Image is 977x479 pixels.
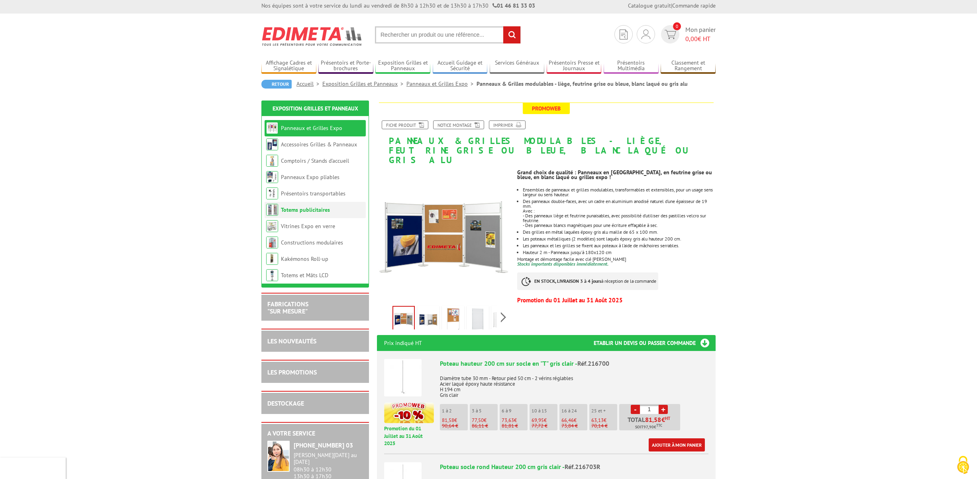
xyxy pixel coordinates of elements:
[685,34,716,43] span: € HT
[561,423,587,429] p: 73,84 €
[523,209,716,213] div: Avec :
[532,418,557,423] p: €
[472,418,498,423] p: €
[523,230,716,235] li: Des grilles en métal laquées époxy gris alu maille de 65 x 100 mm.
[442,418,468,423] p: €
[266,138,278,150] img: Accessoires Grilles & Panneaux
[661,59,716,73] a: Classement et Rangement
[442,423,468,429] p: 90,64 €
[393,307,414,331] img: panneaux_et_grilles_216733_1.jpg
[604,59,659,73] a: Présentoirs Multimédia
[502,418,528,423] p: €
[517,261,608,267] font: Stocks importants disponibles immédiatement.
[442,417,454,424] span: 81,58
[523,223,716,228] div: - Des panneaux blancs magnétiques pour une écriture effaçable à sec.
[665,30,676,39] img: devis rapide
[577,359,609,367] span: Réf.216700
[949,452,977,479] button: Cookies (fenêtre modale)
[547,59,602,73] a: Présentoirs Presse et Journaux
[440,370,708,398] p: Diamètre tube 30 mm - Retour pied 50 cm - 2 vérins réglables Acier laqué époxy haute résistance H...
[296,80,322,87] a: Accueil
[433,120,484,129] a: Notice Montage
[642,30,650,39] img: devis rapide
[281,239,343,246] a: Constructions modulaires
[673,22,681,30] span: 0
[384,359,422,396] img: Poteau hauteur 200 cm sur socle en
[267,300,308,315] a: FABRICATIONS"Sur Mesure"
[384,335,422,351] p: Prix indiqué HT
[685,35,698,43] span: 0,00
[523,187,716,197] li: Ensembles de panneaux et grilles modulables, transformables et extensibles, pour un usage sens la...
[384,402,434,423] img: promotion
[517,257,716,262] p: Montage et démontage facile avec clé [PERSON_NAME]
[503,26,520,43] input: rechercher
[433,59,488,73] a: Accueil Guidage et Sécurité
[261,2,535,10] div: Nos équipes sont à votre service du lundi au vendredi de 8h30 à 12h30 et de 13h30 à 17h30
[443,308,463,332] img: panneaux_grilles_modulables_216700_2.jpg
[281,190,345,197] a: Présentoirs transportables
[523,237,716,241] li: Les poteaux métalliques (2 modèles) sont laqués époxy gris alu hauteur 200 cm.
[472,423,498,429] p: 86,11 €
[384,425,434,447] p: Promotion du 01 Juillet au 31 Août 2025
[500,311,507,324] span: Next
[273,105,358,112] a: Exposition Grilles et Panneaux
[468,308,487,332] img: panneaux_grilles_modulables_216700_3.jpg
[489,120,526,129] a: Imprimer
[266,204,278,216] img: Totems publicitaires
[953,455,973,475] img: Cookies (fenêtre modale)
[281,272,328,279] a: Totems et Mâts LCD
[281,223,335,230] a: Vitrines Expo en verre
[591,418,617,423] p: €
[281,124,342,132] a: Panneaux et Grilles Expo
[267,399,304,407] a: DESTOCKAGE
[440,462,708,471] div: Poteau socle rond Hauteur 200 cm gris clair -
[261,80,292,89] a: Retour
[645,416,661,423] span: 81,58
[267,441,290,472] img: widget-service.jpg
[594,335,716,351] h3: Etablir un devis ou passer commande
[672,2,716,9] a: Commande rapide
[266,220,278,232] img: Vitrines Expo en verre
[591,417,604,424] span: 63,13
[561,418,587,423] p: €
[628,2,671,9] a: Catalogue gratuit
[490,59,545,73] a: Services Généraux
[266,269,278,281] img: Totems et Mâts LCD
[442,408,468,414] p: 1 à 2
[406,80,477,87] a: Panneaux et Grilles Expo
[659,25,716,43] a: devis rapide 0 Mon panier 0,00€ HT
[565,463,600,471] span: Réf.216703R
[534,278,601,284] strong: EN STOCK, LIVRAISON 3 à 4 jours
[318,59,373,73] a: Présentoirs et Porte-brochures
[322,80,406,87] a: Exposition Grilles et Panneaux
[661,416,665,423] span: €
[261,22,363,51] img: Edimeta
[523,103,570,114] span: Promoweb
[656,423,662,428] sup: TTC
[523,213,716,223] div: - Des panneaux liège et feutrine punaisables, avec possibilité d’utiliser des pastilles velcro su...
[440,359,708,368] div: Poteau hauteur 200 cm sur socle en "T" gris clair -
[266,237,278,248] img: Constructions modulaires
[294,452,363,465] div: [PERSON_NAME][DATE] au [DATE]
[643,424,654,430] span: 97,90
[472,408,498,414] p: 3 à 5
[281,141,357,148] a: Accessoires Grilles & Panneaux
[502,417,514,424] span: 73,63
[665,416,670,421] sup: HT
[266,171,278,183] img: Panneaux Expo pliables
[517,272,658,290] p: à réception de la commande
[492,2,535,9] strong: 01 46 81 33 03
[649,438,705,451] a: Ajouter à mon panier
[659,405,668,414] a: +
[477,80,688,88] li: Panneaux & Grilles modulables - liège, feutrine grise ou bleue, blanc laqué ou gris alu
[561,408,587,414] p: 16 à 24
[532,417,544,424] span: 69,95
[419,308,438,332] img: panneaux_grilles_modulables_216700_1.jpg
[523,199,716,209] div: Des panneaux double-faces, avec un cadre en aluminium anodisé naturel d’une épaisseur de 19 mm.
[523,250,716,255] li: Hauteur 2 m - Panneaux jusqu'à 180x120 cm
[635,424,662,430] span: Soit €
[493,308,512,332] img: panneaux_grilles_modulables_216700_4.jpg
[472,417,484,424] span: 77,50
[591,423,617,429] p: 70,14 €
[532,408,557,414] p: 10 à 15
